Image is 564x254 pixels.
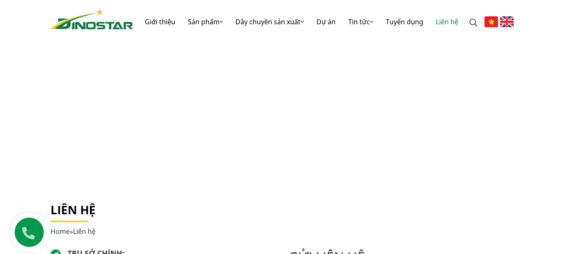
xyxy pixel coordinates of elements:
[229,8,310,35] a: Dây chuyền sản xuất
[430,8,465,35] a: Liên hệ
[500,16,514,27] img: English
[51,227,96,236] span: »
[73,227,96,236] span: Liên hệ
[51,203,514,217] h1: Liên hệ
[139,8,182,35] a: Giới thiệu
[469,18,478,27] img: search
[484,16,498,27] img: Tiếng Việt
[379,8,430,35] a: Tuyển dụng
[51,227,70,236] a: Home
[182,8,229,35] a: Sản phẩm
[51,8,133,29] img: logo
[310,8,342,35] a: Dự án
[342,8,379,35] a: Tin tức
